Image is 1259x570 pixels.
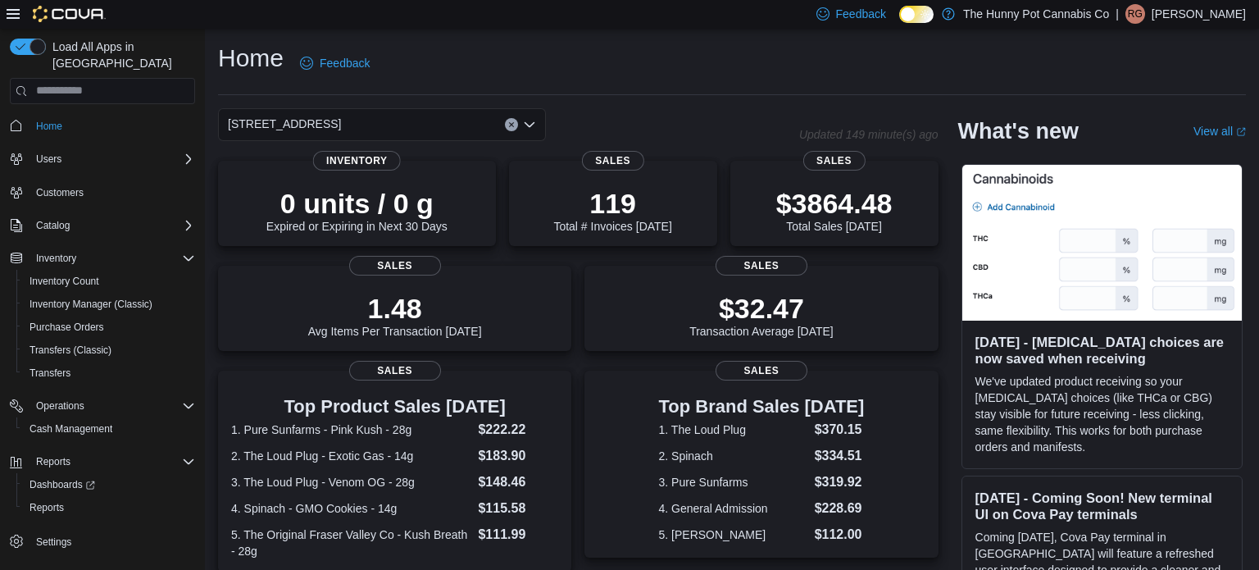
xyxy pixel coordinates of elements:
span: Inventory Count [30,275,99,288]
button: Reports [16,496,202,519]
h2: What's new [958,118,1079,144]
span: Users [36,153,61,166]
span: Settings [36,536,71,549]
input: Dark Mode [899,6,934,23]
button: Reports [30,452,77,472]
dt: 1. Pure Sunfarms - Pink Kush - 28g [231,422,471,438]
button: Catalog [3,214,202,237]
span: Sales [802,151,865,171]
a: View allExternal link [1193,125,1246,138]
a: Settings [30,532,78,552]
span: Feedback [836,6,886,22]
span: Sales [716,361,807,381]
button: Home [3,114,202,138]
dd: $111.99 [478,525,558,545]
div: Transaction Average [DATE] [689,292,834,338]
dd: $183.90 [478,446,558,466]
span: Sales [582,151,644,171]
button: Inventory Count [16,270,202,293]
span: Customers [36,186,84,199]
span: Transfers [23,363,195,383]
button: Clear input [505,118,518,131]
button: Cash Management [16,417,202,440]
button: Inventory [3,247,202,270]
dd: $148.46 [478,472,558,492]
dt: 5. The Original Fraser Valley Co - Kush Breath - 28g [231,527,471,559]
dt: 4. Spinach - GMO Cookies - 14g [231,500,471,517]
span: Inventory Count [23,271,195,291]
span: Customers [30,182,195,203]
span: Inventory Manager (Classic) [23,294,195,314]
div: Avg Items Per Transaction [DATE] [308,292,482,338]
span: Transfers [30,367,70,380]
h3: [DATE] - [MEDICAL_DATA] choices are now saved when receiving [975,334,1229,367]
span: Reports [23,498,195,518]
span: Home [36,120,62,133]
span: Sales [349,361,441,381]
a: Transfers (Classic) [23,340,118,360]
dt: 2. Spinach [659,448,808,464]
a: Purchase Orders [23,317,111,337]
dd: $319.92 [815,472,865,492]
img: Cova [33,6,106,22]
button: Reports [3,450,202,473]
dd: $115.58 [478,499,558,518]
dd: $222.22 [478,420,558,440]
dt: 5. [PERSON_NAME] [659,527,808,543]
button: Settings [3,529,202,553]
p: $32.47 [689,292,834,325]
h3: Top Brand Sales [DATE] [659,397,865,417]
span: Dashboards [30,478,95,491]
a: Inventory Manager (Classic) [23,294,159,314]
a: Dashboards [23,475,102,495]
div: Total # Invoices [DATE] [553,187,671,233]
a: Customers [30,183,90,203]
dd: $112.00 [815,525,865,545]
span: Sales [349,256,441,276]
span: Home [30,116,195,136]
a: Reports [23,498,70,518]
dd: $334.51 [815,446,865,466]
button: Catalog [30,216,76,235]
a: Dashboards [16,473,202,496]
span: Feedback [320,55,370,71]
div: Expired or Expiring in Next 30 Days [266,187,448,233]
span: Sales [716,256,807,276]
span: Transfers (Classic) [30,344,111,357]
p: 1.48 [308,292,482,325]
button: Inventory [30,249,83,268]
span: Transfers (Classic) [23,340,195,360]
a: Transfers [23,363,77,383]
button: Users [3,148,202,171]
p: 0 units / 0 g [266,187,448,220]
dt: 4. General Admission [659,500,808,517]
button: Operations [3,394,202,417]
span: Cash Management [30,422,112,435]
h3: Top Product Sales [DATE] [231,397,558,417]
a: Cash Management [23,419,119,439]
span: Reports [36,455,70,468]
svg: External link [1236,127,1246,137]
span: Users [30,149,195,169]
button: Open list of options [523,118,536,131]
dt: 1. The Loud Plug [659,422,808,438]
h3: [DATE] - Coming Soon! New terminal UI on Cova Pay terminals [975,490,1229,522]
h1: Home [218,42,284,75]
div: Total Sales [DATE] [776,187,893,233]
p: | [1116,4,1119,24]
dt: 3. Pure Sunfarms [659,474,808,490]
span: Purchase Orders [30,321,104,334]
span: RG [1128,4,1143,24]
p: 119 [553,187,671,220]
a: Home [30,116,69,136]
button: Transfers (Classic) [16,339,202,362]
span: Catalog [36,219,70,232]
a: Inventory Count [23,271,106,291]
span: Settings [30,531,195,551]
span: Reports [30,501,64,514]
button: Customers [3,180,202,204]
span: Inventory [36,252,76,265]
button: Purchase Orders [16,316,202,339]
dt: 2. The Loud Plug - Exotic Gas - 14g [231,448,471,464]
button: Transfers [16,362,202,385]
